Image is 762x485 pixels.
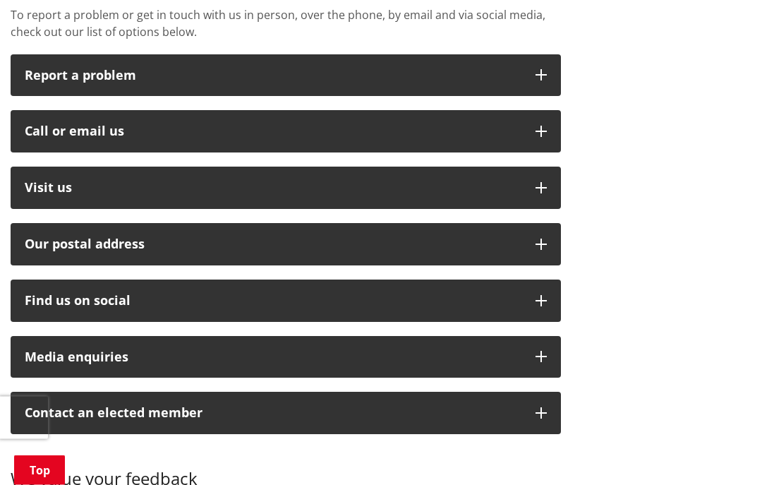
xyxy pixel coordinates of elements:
div: Call or email us [25,125,521,139]
button: Find us on social [11,280,561,323]
a: Top [14,455,65,485]
button: Visit us [11,167,561,210]
p: Report a problem [25,69,521,83]
div: Find us on social [25,294,521,309]
p: To report a problem or get in touch with us in person, over the phone, by email and via social me... [11,7,561,41]
button: Our postal address [11,224,561,266]
button: Call or email us [11,111,561,153]
iframe: Messenger Launcher [697,426,748,477]
button: Media enquiries [11,337,561,379]
h2: Our postal address [25,238,521,252]
div: Media enquiries [25,351,521,365]
p: Contact an elected member [25,407,521,421]
p: Visit us [25,181,521,196]
button: Contact an elected member [11,393,561,435]
button: Report a problem [11,55,561,97]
